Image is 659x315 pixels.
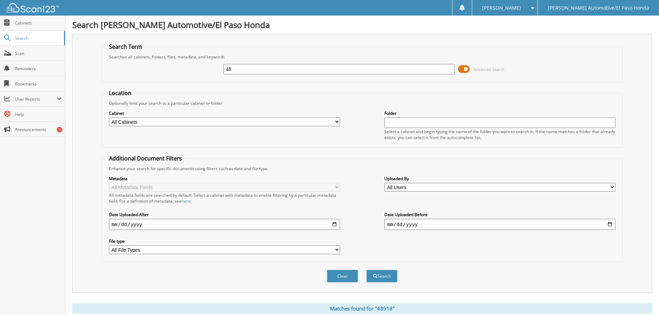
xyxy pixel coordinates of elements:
[72,303,652,314] div: Matches found for "48918"
[106,54,619,60] div: Searches all cabinets, folders, files, metadata, and keywords
[72,19,652,30] h1: Search [PERSON_NAME] Automotive/El Paso Honda
[109,176,340,182] label: Metadata
[109,219,340,230] input: start
[109,238,340,244] label: File type
[548,6,649,10] span: [PERSON_NAME] Automotive/El Paso Honda
[106,89,135,97] legend: Location
[474,67,504,72] span: Advanced Search
[384,219,615,230] input: end
[15,127,62,132] span: Announcements
[15,96,57,102] span: User Reports
[7,3,59,12] img: scan123-logo-white.svg
[482,6,521,10] span: [PERSON_NAME]
[15,111,62,117] span: Help
[15,66,62,72] span: Reminders
[15,50,62,56] span: Scan
[384,212,615,217] label: Date Uploaded Before
[106,166,619,172] div: Enhance your search for specific documents using filters such as date and file type.
[15,35,61,41] span: Search
[106,43,146,50] legend: Search Term
[384,129,615,140] div: Select a cabinet and begin typing the name of the folder you want to search in. If the name match...
[15,81,62,87] span: Bookmarks
[327,270,358,282] button: Clear
[109,110,340,116] label: Cabinet
[109,192,340,204] div: All metadata fields are searched by default. Select a cabinet with metadata to enable filtering b...
[384,110,615,116] label: Folder
[106,100,619,106] div: Optionally limit your search to a particular cabinet or folder
[384,176,615,182] label: Uploaded By
[109,212,340,217] label: Date Uploaded After
[15,20,62,26] span: Cabinets
[182,198,191,204] a: here
[57,127,62,132] div: 7
[366,270,397,282] button: Search
[106,155,185,162] legend: Additional Document Filters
